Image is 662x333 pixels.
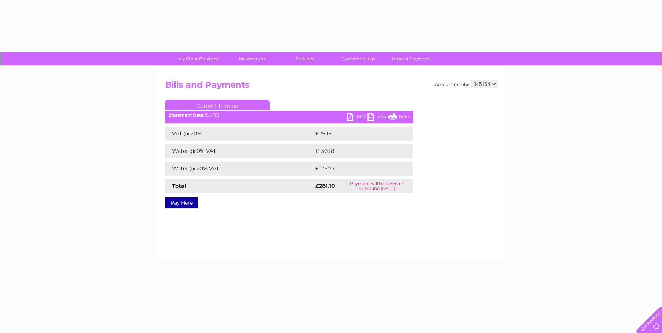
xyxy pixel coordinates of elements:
[165,80,497,93] h2: Bills and Payments
[276,52,334,65] a: Services
[314,162,400,176] td: £125.77
[314,127,398,141] td: £25.15
[165,113,413,118] div: [DATE]
[347,113,367,123] a: PDF
[223,52,281,65] a: My Account
[314,144,400,158] td: £130.18
[367,113,388,123] a: CSV
[382,52,440,65] a: Make A Payment
[388,113,409,123] a: Print
[165,144,314,158] td: Water @ 0% VAT
[170,52,228,65] a: My Clear Business
[165,127,314,141] td: VAT @ 20%
[342,179,412,193] td: Payment will be taken on or around [DATE]
[315,183,335,189] strong: £281.10
[165,100,270,110] a: Current Invoice
[165,162,314,176] td: Water @ 20% VAT
[169,112,204,118] b: Statement Date:
[172,183,186,189] strong: Total
[165,197,198,208] a: Pay Here
[329,52,387,65] a: Customer Help
[435,80,497,88] div: Account number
